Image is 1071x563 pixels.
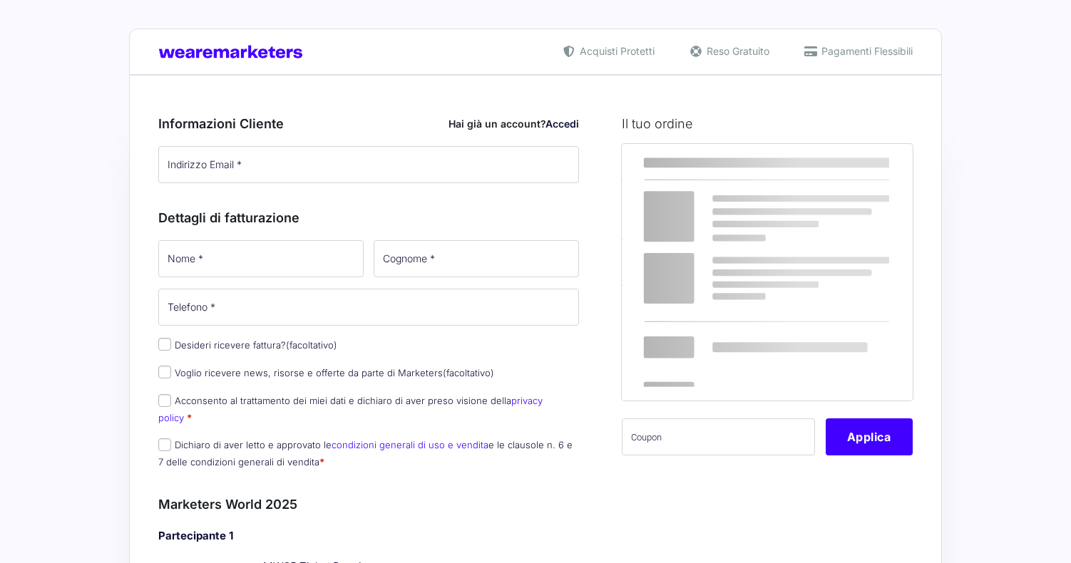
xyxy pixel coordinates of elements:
[622,181,789,240] td: Marketers World 2025 - MW25 Ticket Premium
[158,395,543,423] label: Acconsento al trattamento dei miei dati e dichiaro di aver preso visione della
[158,395,543,423] a: privacy policy
[158,528,579,544] h4: Partecipante 1
[158,289,579,326] input: Telefono *
[158,338,171,351] input: Desideri ricevere fattura?(facoltativo)
[158,366,171,378] input: Voglio ricevere news, risorse e offerte da parte di Marketers(facoltativo)
[158,367,494,378] label: Voglio ricevere news, risorse e offerte da parte di Marketers
[443,367,494,378] span: (facoltativo)
[622,418,815,455] input: Coupon
[158,439,573,467] label: Dichiaro di aver letto e approvato le e le clausole n. 6 e 7 delle condizioni generali di vendita
[576,43,655,58] span: Acquisti Protetti
[374,240,579,277] input: Cognome *
[703,43,769,58] span: Reso Gratuito
[332,439,488,450] a: condizioni generali di uso e vendita
[545,118,579,130] a: Accedi
[818,43,913,58] span: Pagamenti Flessibili
[286,339,337,351] span: (facoltativo)
[622,114,913,133] h3: Il tuo ordine
[158,240,364,277] input: Nome *
[622,240,789,285] th: Subtotale
[622,144,789,181] th: Prodotto
[449,116,579,131] div: Hai già un account?
[158,114,579,133] h3: Informazioni Cliente
[622,285,789,400] th: Totale
[789,144,913,181] th: Subtotale
[158,208,579,227] h3: Dettagli di fatturazione
[158,394,171,407] input: Acconsento al trattamento dei miei dati e dichiaro di aver preso visione dellaprivacy policy
[158,495,579,514] h3: Marketers World 2025
[158,146,579,183] input: Indirizzo Email *
[158,438,171,451] input: Dichiaro di aver letto e approvato lecondizioni generali di uso e venditae le clausole n. 6 e 7 d...
[158,339,337,351] label: Desideri ricevere fattura?
[826,418,913,455] button: Applica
